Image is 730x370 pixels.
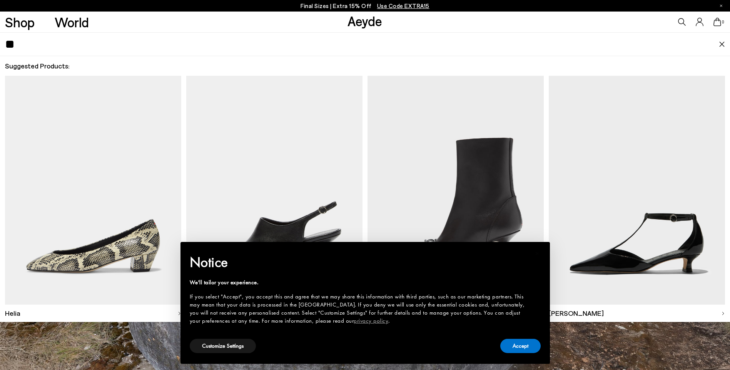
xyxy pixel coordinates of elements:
[549,76,725,305] img: Descriptive text
[535,247,540,259] span: ×
[719,42,725,47] img: close.svg
[190,293,528,325] div: If you select "Accept", you accept this and agree that we may share this information with third p...
[713,18,721,26] a: 0
[354,317,388,325] a: privacy policy
[55,15,89,29] a: World
[528,244,547,263] button: Close this notice
[5,308,20,318] span: Helia
[500,339,541,353] button: Accept
[721,20,725,24] span: 0
[5,15,35,29] a: Shop
[190,278,528,287] div: We'll tailor your experience.
[190,339,256,353] button: Customize Settings
[190,252,528,272] h2: Notice
[186,76,362,305] img: Descriptive text
[301,1,429,11] p: Final Sizes | Extra 15% Off
[5,305,181,322] a: Helia
[549,308,604,318] span: [PERSON_NAME]
[5,76,181,305] img: Descriptive text
[549,305,725,322] a: [PERSON_NAME]
[347,13,382,29] a: Aeyde
[721,312,725,315] img: svg%3E
[368,76,544,305] img: Descriptive text
[377,2,429,9] span: Navigate to /collections/ss25-final-sizes
[5,61,725,71] h2: Suggested Products:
